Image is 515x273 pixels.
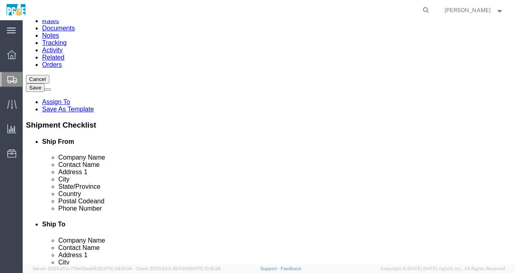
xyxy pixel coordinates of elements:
img: logo [6,4,26,16]
span: Server: 2025.20.0-710e05ee653 [32,266,132,271]
iframe: FS Legacy Container [23,20,515,264]
span: [DATE] 09:51:04 [99,266,132,271]
a: Feedback [281,266,301,271]
span: [DATE] 10:16:38 [189,266,221,271]
span: Rahsaan Carson [445,6,491,15]
button: [PERSON_NAME] [444,5,504,15]
span: Copyright © [DATE]-[DATE] Agistix Inc., All Rights Reserved [381,265,505,272]
span: Client: 2025.20.0-8b113f4 [136,266,221,271]
a: Support [260,266,281,271]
